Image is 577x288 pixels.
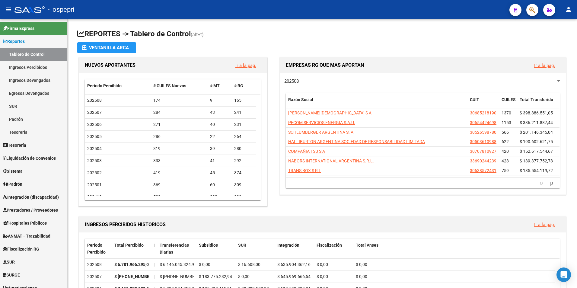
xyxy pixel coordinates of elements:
span: $ 6.146.045.324,91 [160,262,196,267]
span: [PERSON_NAME][DEMOGRAPHIC_DATA] S A [288,110,371,115]
span: ANMAT - Trazabilidad [3,233,50,239]
span: $ 139.377.752,78 [520,158,553,163]
datatable-header-cell: SUR [236,239,275,259]
datatable-header-cell: Transferencias Diarias [157,239,196,259]
span: Fiscalización RG [3,246,39,252]
strong: $ [PHONE_NUMBER],23 [114,274,159,279]
span: $ 201.146.345,04 [520,130,553,135]
span: Subsidios [199,243,218,248]
mat-icon: person [565,6,572,13]
span: $ [PHONE_NUMBER],75 [160,274,204,279]
span: 202508 [284,78,299,84]
span: $ 635.904.362,16 [277,262,311,267]
span: Tesorería [3,142,26,149]
div: 208 [210,194,229,200]
span: 428 [502,158,509,163]
span: $ 183.775.232,94 [199,274,232,279]
span: 759 [502,168,509,173]
span: 202412 [87,194,102,199]
span: 1153 [502,120,511,125]
span: NABORS INTERNATIONAL ARGENTINA S.R.L. [288,158,374,163]
span: # RG [234,83,243,88]
span: # MT [210,83,220,88]
a: Ir a la pág. [534,63,555,68]
span: $ 0,00 [317,274,328,279]
div: 333 [153,157,206,164]
span: COMPAÑIA TSB S A [288,149,325,154]
span: Padrón [3,181,22,187]
div: 45 [210,169,229,176]
datatable-header-cell: Total Transferido [517,93,559,113]
span: 420 [502,149,509,154]
span: Total Transferido [520,97,553,102]
span: SCHLUMBERGER ARGENTINA S. A. [288,130,355,135]
span: $ 152.617.544,67 [520,149,553,154]
mat-icon: menu [5,6,12,13]
div: 39 [210,145,229,152]
span: Integración (discapacidad) [3,194,59,200]
span: Período Percibido [87,243,106,254]
span: $ 0,00 [356,262,367,267]
datatable-header-cell: Período Percibido [85,79,151,92]
div: 60 [210,181,229,188]
datatable-header-cell: Período Percibido [85,239,112,259]
div: Open Intercom Messenger [556,267,571,282]
div: 292 [234,157,253,164]
span: INGRESOS PERCIBIDOS HISTORICOS [85,222,166,227]
span: | [154,262,155,267]
datatable-header-cell: # CUILES Nuevos [151,79,208,92]
div: Ventanilla ARCA [82,42,131,53]
span: | [154,243,155,248]
span: 1370 [502,110,511,115]
span: 30526598780 [470,130,496,135]
div: 241 [234,109,253,116]
div: 369 [153,181,206,188]
datatable-header-cell: Total Percibido [112,239,151,259]
span: $ 645.969.666,54 [277,274,311,279]
span: $ 0,00 [238,274,250,279]
span: Período Percibido [87,83,122,88]
a: go to next page [547,180,556,186]
span: $ 398.886.551,05 [520,110,553,115]
a: Ir a la pág. [235,63,256,68]
strong: $ 6.781.966.295,07 [114,262,151,267]
span: $ 16.608,00 [238,262,260,267]
span: SURGE [3,272,20,278]
span: 202501 [87,182,102,187]
datatable-header-cell: Integración [275,239,314,259]
div: 280 [234,145,253,152]
span: - ospepri [48,3,74,16]
div: 286 [153,133,206,140]
datatable-header-cell: # RG [232,79,256,92]
div: 419 [153,169,206,176]
span: Firma Express [3,25,34,32]
datatable-header-cell: CUIT [467,93,499,113]
div: 320 [234,194,253,200]
span: Total Anses [356,243,378,248]
div: 528 [153,194,206,200]
span: 30707810927 [470,149,496,154]
button: Ventanilla ARCA [77,42,136,53]
datatable-header-cell: Subsidios [196,239,236,259]
span: $ 135.554.119,72 [520,168,553,173]
h1: REPORTES -> Tablero de Control [77,29,567,40]
span: 30685218190 [470,110,496,115]
span: HALLIBURTON ARGENTINA SOCIEDAD DE RESPONSABILIDAD LIMITADA [288,139,425,144]
span: Fiscalización [317,243,342,248]
span: NUEVOS APORTANTES [85,62,135,68]
div: 374 [234,169,253,176]
datatable-header-cell: Fiscalización [314,239,353,259]
a: Ir a la pág. [534,222,555,227]
div: 202508 [87,261,110,268]
div: 41 [210,157,229,164]
a: go to previous page [537,180,546,186]
span: 33690244239 [470,158,496,163]
datatable-header-cell: # MT [208,79,232,92]
span: 622 [502,139,509,144]
span: Prestadores / Proveedores [3,207,58,213]
span: 202508 [87,98,102,103]
span: 30638572431 [470,168,496,173]
span: 202505 [87,134,102,139]
div: 284 [153,109,206,116]
button: Ir a la pág. [231,60,261,71]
